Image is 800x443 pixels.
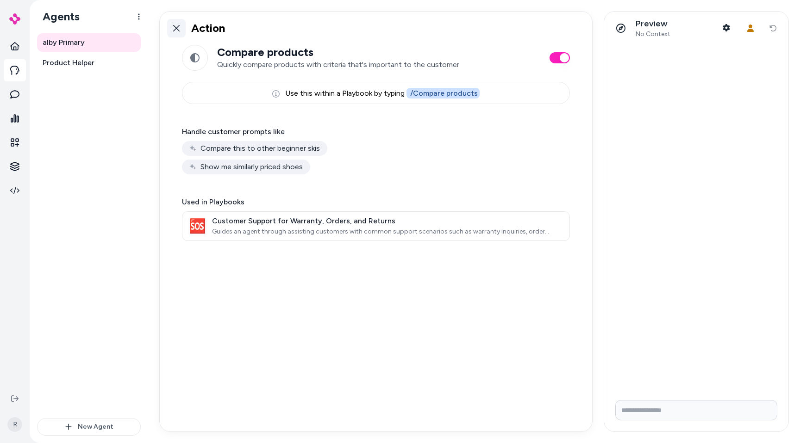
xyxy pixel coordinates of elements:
[615,400,777,420] input: Write your prompt here
[188,217,206,235] div: 🆘
[636,18,670,29] p: Preview
[9,13,20,25] img: alby Logo
[43,57,94,68] span: Product Helper
[182,160,310,174] div: Show me similarly priced shoes
[182,211,570,241] a: 🆘Customer Support for Warranty, Orders, and ReturnsGuides an agent through assisting customers wi...
[6,410,24,439] button: R
[182,82,570,104] div: Use this within a Playbook by typing
[7,417,22,432] span: R
[37,54,141,72] a: Product Helper
[212,216,555,226] h3: Customer Support for Warranty, Orders, and Returns
[37,33,141,52] a: alby Primary
[212,228,555,236] p: Guides an agent through assisting customers with common support scenarios such as warranty inquir...
[191,21,225,36] h1: Action
[406,88,480,98] span: / Compare products
[182,141,327,156] div: Compare this to other beginner skis
[217,59,540,70] p: Quickly compare products with criteria that's important to the customer
[182,126,570,137] p: Handle customer prompts like
[37,418,141,436] button: New Agent
[217,45,540,59] h2: Compare products
[636,30,670,38] span: No Context
[43,37,85,48] span: alby Primary
[182,197,570,208] p: Used in Playbooks
[35,10,80,24] h1: Agents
